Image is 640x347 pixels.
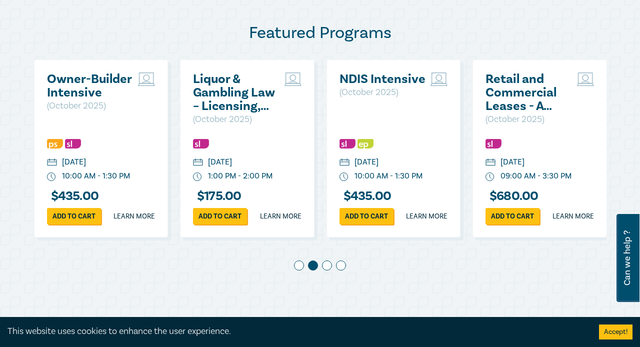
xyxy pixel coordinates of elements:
h3: $ 435.00 [339,189,391,203]
div: 09:00 AM - 3:30 PM [500,170,571,182]
div: [DATE] [500,156,524,168]
p: ( October 2025 ) [47,99,133,112]
a: Owner-Builder Intensive [47,72,133,99]
img: calendar [193,158,203,167]
img: Substantive Law [339,139,355,148]
img: Substantive Law [485,139,501,148]
img: Live Stream [577,72,594,86]
a: Liquor & Gambling Law – Licensing, Compliance & Regulations [193,72,279,113]
a: Add to cart [47,208,101,224]
a: Add to cart [485,208,539,224]
img: watch [339,172,348,181]
a: Learn more [113,211,155,221]
img: watch [193,172,202,181]
button: Accept cookies [599,324,632,339]
img: Substantive Law [65,139,81,148]
div: 10:00 AM - 1:30 PM [354,170,422,182]
img: calendar [47,158,57,167]
img: Substantive Law [193,139,209,148]
img: Ethics & Professional Responsibility [357,139,373,148]
a: Learn more [552,211,594,221]
div: [DATE] [208,156,232,168]
div: [DATE] [354,156,378,168]
h3: $ 175.00 [193,189,241,203]
img: Professional Skills [47,139,63,148]
a: Retail and Commercial Leases - A Practical Guide ([DATE]) [485,72,572,113]
p: ( October 2025 ) [485,113,572,126]
a: NDIS Intensive [339,72,426,86]
img: watch [485,172,494,181]
span: Can we help ? [622,220,632,296]
h3: $ 435.00 [47,189,99,203]
img: watch [47,172,56,181]
p: ( October 2025 ) [339,86,426,99]
div: This website uses cookies to enhance the user experience. [7,325,584,338]
div: 1:00 PM - 2:00 PM [208,170,272,182]
div: [DATE] [62,156,86,168]
p: ( October 2025 ) [193,113,279,126]
img: Live Stream [284,72,301,86]
img: calendar [339,158,349,167]
div: 10:00 AM - 1:30 PM [62,170,130,182]
a: Learn more [406,211,447,221]
a: Add to cart [193,208,247,224]
h2: Featured Programs [33,23,606,43]
a: Learn more [260,211,301,221]
h3: $ 680.00 [485,189,538,203]
img: calendar [485,158,495,167]
img: Live Stream [430,72,447,86]
img: Live Stream [138,72,155,86]
a: Add to cart [339,208,393,224]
